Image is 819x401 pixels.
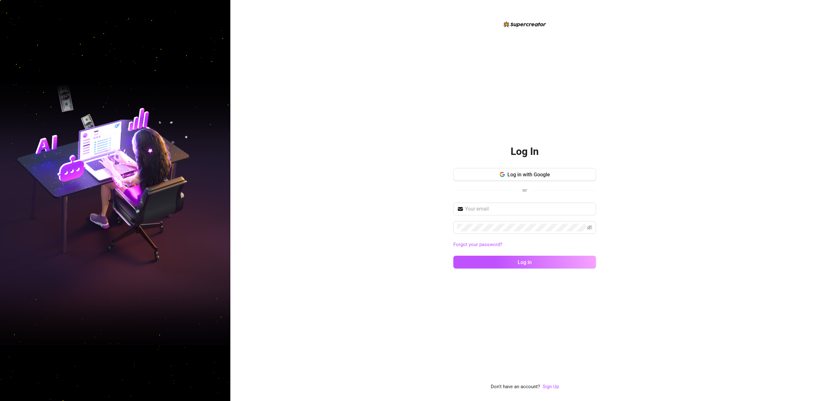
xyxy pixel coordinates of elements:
[522,187,527,193] span: or
[453,256,596,269] button: Log in
[587,225,592,230] span: eye-invisible
[518,259,532,265] span: Log in
[453,242,502,247] a: Forgot your password?
[504,21,546,27] img: logo-BBDzfeDw.svg
[543,384,559,389] a: Sign Up
[511,145,539,158] h2: Log In
[453,241,596,249] a: Forgot your password?
[465,205,592,213] input: Your email
[453,168,596,181] button: Log in with Google
[491,383,540,391] span: Don't have an account?
[507,172,550,178] span: Log in with Google
[543,383,559,391] a: Sign Up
